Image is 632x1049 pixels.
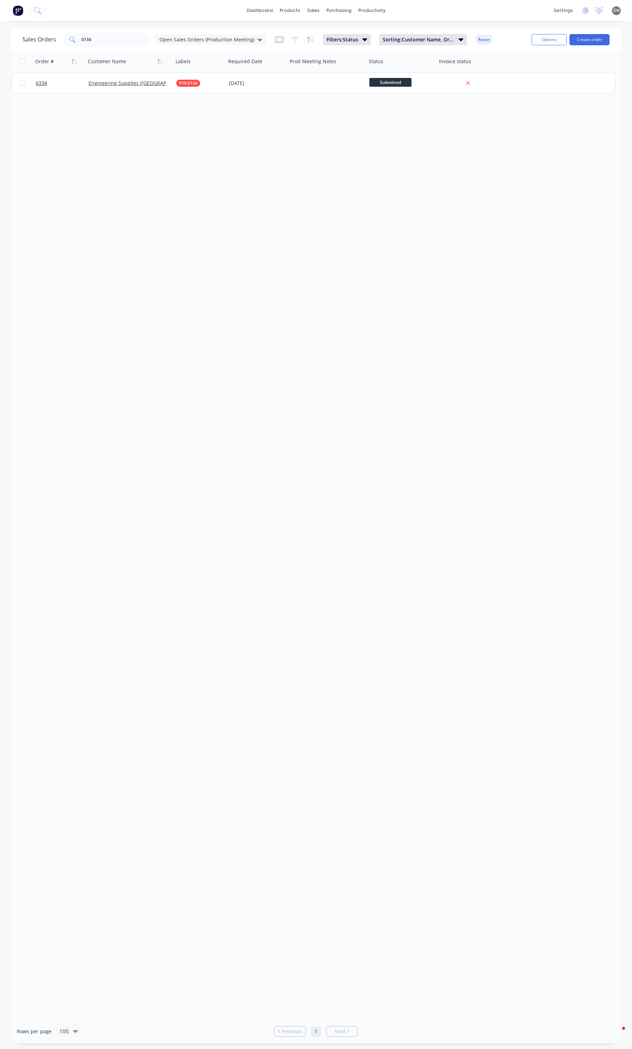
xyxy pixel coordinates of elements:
[22,36,56,43] h1: Sales Orders
[282,1028,302,1035] span: Previous
[355,5,389,16] div: productivity
[17,1028,52,1035] span: Rows per page
[176,58,191,65] div: Labels
[179,80,197,87] span: P/N 0134
[379,34,467,45] button: Sorting:Customer Name, Order #
[275,1028,305,1035] a: Previous page
[276,5,304,16] div: products
[608,1025,625,1042] iframe: Intercom live chat
[304,5,323,16] div: sales
[570,34,610,45] button: Create order
[159,36,255,43] span: Open Sales Orders (Production Meeting)
[369,78,412,87] span: Submitted
[228,58,262,65] div: Required Date
[335,1028,345,1035] span: Next
[13,5,23,16] img: Factory
[36,73,88,94] a: 6334
[369,58,383,65] div: Status
[323,5,355,16] div: purchasing
[36,80,47,87] span: 6334
[290,58,336,65] div: Prod Meeting Notes
[475,35,493,45] button: Reset
[229,80,285,87] div: [DATE]
[550,5,577,16] div: settings
[439,58,471,65] div: Invoice status
[88,58,126,65] div: Customer Name
[383,36,454,43] span: Sorting: Customer Name, Order #
[327,36,358,43] span: Filters: Status
[176,80,200,87] button: P/N 0134
[88,80,209,86] a: Engineering Supplies ([GEOGRAPHIC_DATA]) Pty Ltd
[81,33,150,47] input: Search...
[613,7,620,14] span: DH
[243,5,276,16] a: dashboard
[323,34,371,45] button: Filters:Status
[311,1026,321,1037] a: Page 1 is your current page
[35,58,54,65] div: Order #
[532,34,567,45] button: Options
[271,1026,361,1037] ul: Pagination
[327,1028,357,1035] a: Next page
